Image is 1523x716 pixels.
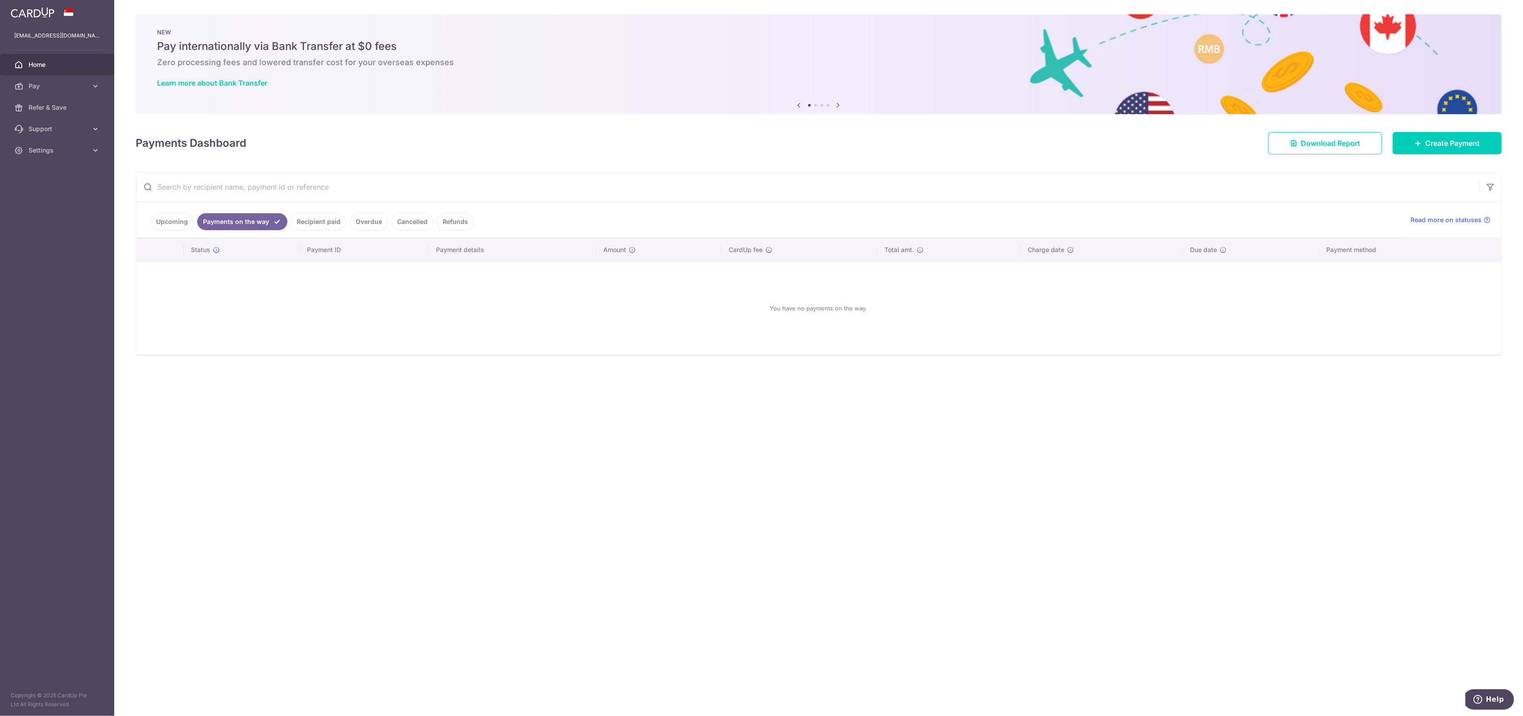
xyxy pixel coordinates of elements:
th: Payment method [1320,238,1501,261]
h6: Zero processing fees and lowered transfer cost for your overseas expenses [157,57,1480,68]
th: Payment details [429,238,596,261]
a: Recipient paid [291,213,346,230]
a: Refunds [437,213,474,230]
span: Read more on statuses [1411,215,1482,224]
span: Status [191,245,210,254]
span: CardUp fee [729,245,763,254]
p: [EMAIL_ADDRESS][DOMAIN_NAME] [14,31,100,40]
p: NEW [157,29,1480,36]
span: Refer & Save [29,103,87,112]
a: Payments on the way [197,213,287,230]
h5: Pay internationally via Bank Transfer at $0 fees [157,39,1480,54]
span: Create Payment [1425,138,1480,149]
a: Download Report [1268,132,1382,154]
span: Pay [29,82,87,91]
iframe: Opens a widget where you can find more information [1465,689,1514,712]
a: Read more on statuses [1411,215,1490,224]
span: Total amt. [884,245,914,254]
span: Home [29,60,87,69]
img: CardUp [11,7,54,18]
a: Learn more about Bank Transfer [157,79,267,87]
span: Amount [603,245,626,254]
a: Create Payment [1393,132,1502,154]
span: Charge date [1028,245,1064,254]
span: Support [29,124,87,133]
input: Search by recipient name, payment id or reference [136,173,1480,201]
span: Download Report [1301,138,1360,149]
h4: Payments Dashboard [136,135,246,151]
a: Overdue [350,213,388,230]
span: Settings [29,146,87,155]
span: Due date [1190,245,1217,254]
a: Cancelled [391,213,433,230]
a: Upcoming [150,213,194,230]
th: Payment ID [300,238,429,261]
div: You have no payments on the way. [147,269,1490,348]
img: Bank transfer banner [136,14,1502,114]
